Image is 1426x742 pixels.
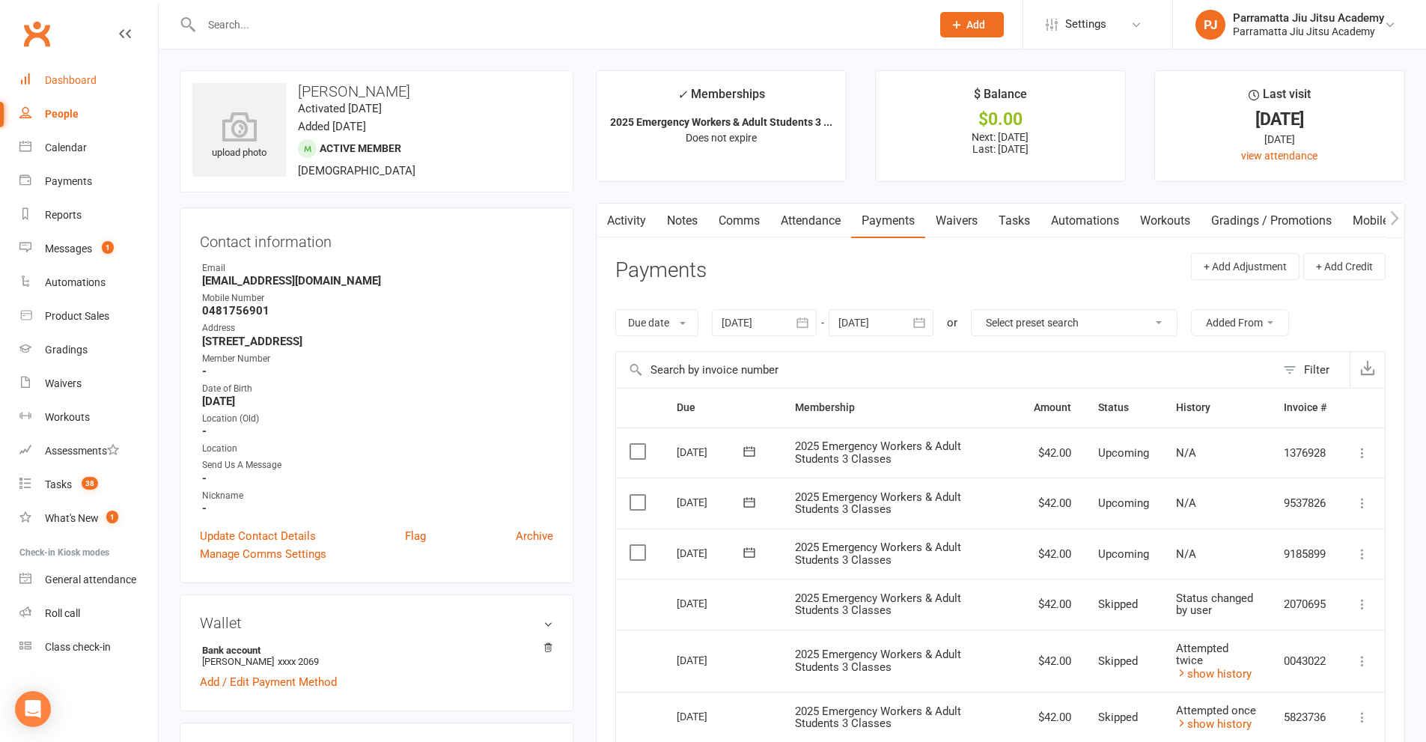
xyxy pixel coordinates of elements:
a: show history [1176,717,1252,731]
div: [DATE] [677,440,746,463]
div: General attendance [45,574,136,586]
div: [DATE] [1168,112,1391,127]
span: Skipped [1098,597,1138,611]
td: 1376928 [1270,428,1340,478]
td: 0043022 [1270,630,1340,693]
td: $42.00 [1020,478,1085,529]
td: $42.00 [1020,529,1085,580]
h3: Payments [615,259,707,282]
time: Added [DATE] [298,120,366,133]
span: Attempted twice [1176,642,1228,668]
button: Due date [615,309,698,336]
span: Upcoming [1098,496,1149,510]
div: Workouts [45,411,90,423]
a: Waivers [19,367,158,401]
th: Invoice # [1270,389,1340,427]
input: Search by invoice number [616,352,1276,388]
div: [DATE] [1168,131,1391,148]
span: [DEMOGRAPHIC_DATA] [298,164,415,177]
a: General attendance kiosk mode [19,563,158,597]
span: Upcoming [1098,547,1149,561]
li: [PERSON_NAME] [200,642,553,669]
div: Payments [45,175,92,187]
th: Amount [1020,389,1085,427]
div: Reports [45,209,82,221]
span: Attempted once [1176,704,1256,717]
a: Automations [1040,204,1130,238]
a: Payments [851,204,925,238]
div: Send Us A Message [202,458,553,472]
button: Added From [1191,309,1289,336]
div: Dashboard [45,74,97,86]
span: 2025 Emergency Workers & Adult Students 3 Classes [795,440,961,466]
th: Membership [781,389,1021,427]
input: Search... [197,14,921,35]
span: Status changed by user [1176,592,1253,618]
div: Product Sales [45,310,109,322]
a: Mobile App [1342,204,1423,238]
span: 1 [106,511,118,523]
div: [DATE] [677,490,746,514]
strong: Bank account [202,645,546,656]
div: Class check-in [45,641,111,653]
strong: - [202,365,553,378]
a: Manage Comms Settings [200,545,326,563]
p: Next: [DATE] Last: [DATE] [889,131,1112,155]
div: [DATE] [677,592,746,615]
td: 2070695 [1270,579,1340,630]
a: Dashboard [19,64,158,97]
a: Workouts [19,401,158,434]
span: 2025 Emergency Workers & Adult Students 3 Classes [795,592,961,618]
th: Due [663,389,781,427]
a: Tasks 38 [19,468,158,502]
strong: - [202,425,553,438]
div: Roll call [45,607,80,619]
a: Tasks [988,204,1040,238]
span: 2025 Emergency Workers & Adult Students 3 Classes [795,648,961,674]
div: PJ [1195,10,1225,40]
div: $ Balance [974,85,1027,112]
a: People [19,97,158,131]
div: People [45,108,79,120]
div: $0.00 [889,112,1112,127]
a: Reports [19,198,158,232]
div: Memberships [677,85,765,112]
a: Class kiosk mode [19,630,158,664]
td: $42.00 [1020,579,1085,630]
div: upload photo [192,112,286,161]
div: [DATE] [677,648,746,672]
span: N/A [1176,547,1196,561]
div: Messages [45,243,92,255]
th: Status [1085,389,1163,427]
a: Messages 1 [19,232,158,266]
div: Location (Old) [202,412,553,426]
a: Clubworx [18,15,55,52]
span: 38 [82,477,98,490]
strong: [STREET_ADDRESS] [202,335,553,348]
th: History [1163,389,1270,427]
span: Skipped [1098,654,1138,668]
div: Location [202,442,553,456]
strong: 2025 Emergency Workers & Adult Students 3 ... [610,116,832,128]
span: N/A [1176,446,1196,460]
td: 9537826 [1270,478,1340,529]
strong: [EMAIL_ADDRESS][DOMAIN_NAME] [202,274,553,288]
span: Settings [1065,7,1106,41]
div: Nickname [202,489,553,503]
div: Assessments [45,445,119,457]
span: 2025 Emergency Workers & Adult Students 3 Classes [795,541,961,567]
span: Active member [320,142,401,154]
span: 2025 Emergency Workers & Adult Students 3 Classes [795,490,961,517]
strong: - [202,472,553,485]
a: Payments [19,165,158,198]
div: Date of Birth [202,382,553,396]
a: Workouts [1130,204,1201,238]
a: Comms [708,204,770,238]
td: $42.00 [1020,428,1085,478]
span: xxxx 2069 [278,656,319,667]
div: Waivers [45,377,82,389]
a: Notes [656,204,708,238]
a: Roll call [19,597,158,630]
td: 9185899 [1270,529,1340,580]
a: Activity [597,204,656,238]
